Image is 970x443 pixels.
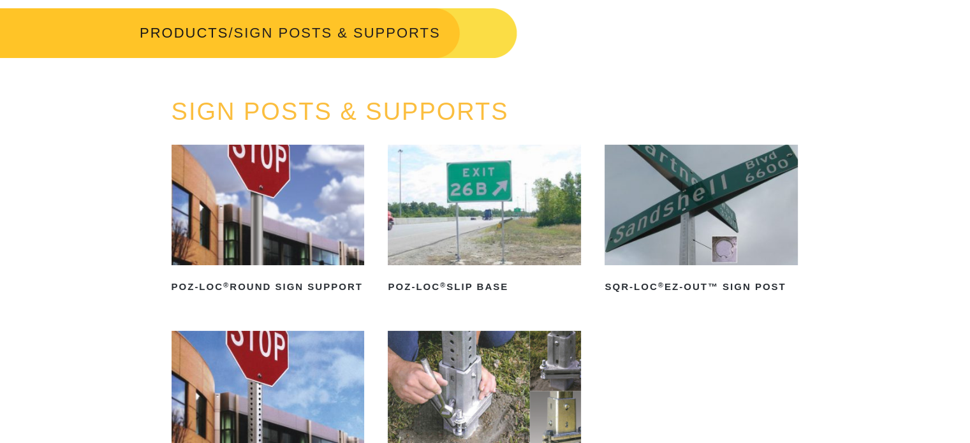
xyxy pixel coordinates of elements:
h2: POZ-LOC Slip Base [388,277,581,297]
sup: ® [223,281,230,289]
span: SIGN POSTS & SUPPORTS [234,25,441,41]
h2: POZ-LOC Round Sign Support [172,277,365,297]
sup: ® [440,281,446,289]
a: SQR-LOC®EZ-Out™ Sign Post [605,145,798,297]
sup: ® [658,281,665,289]
a: PRODUCTS [140,25,228,41]
a: POZ-LOC®Round Sign Support [172,145,365,297]
a: SIGN POSTS & SUPPORTS [172,98,509,125]
h2: SQR-LOC EZ-Out™ Sign Post [605,277,798,297]
a: POZ-LOC®Slip Base [388,145,581,297]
